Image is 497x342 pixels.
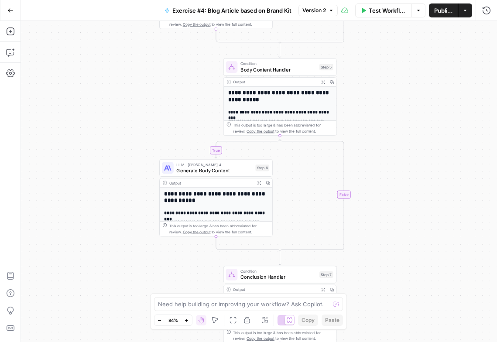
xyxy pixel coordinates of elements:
[255,164,269,171] div: Step 6
[240,268,316,274] span: Condition
[247,129,274,133] span: Copy the output
[216,236,280,253] g: Edge from step_6 to step_5-conditional-end
[302,7,326,14] span: Version 2
[429,3,458,17] button: Publish
[298,315,318,326] button: Copy
[369,6,406,15] span: Test Workflow
[298,5,338,16] button: Version 2
[355,3,411,17] button: Test Workflow
[240,66,316,73] span: Body Content Handler
[233,122,333,134] div: This output is too large & has been abbreviated for review. to view the full content.
[169,180,253,185] div: Output
[183,229,211,234] span: Copy the output
[168,317,178,324] span: 84%
[169,223,270,235] div: This output is too large & has been abbreviated for review. to view the full content.
[183,22,211,27] span: Copy the output
[280,136,344,253] g: Edge from step_5 to step_5-conditional-end
[172,6,291,15] span: Exercise #4: Blog Article based on Brand Kit
[176,162,252,168] span: LLM · [PERSON_NAME] 4
[169,16,270,27] div: This output is too large & has been abbreviated for review. to view the full content.
[247,336,274,341] span: Copy the output
[216,29,280,46] g: Edge from step_4 to step_3-conditional-end
[233,79,316,85] div: Output
[302,316,315,324] span: Copy
[279,44,281,58] g: Edge from step_3-conditional-end to step_5
[325,316,339,324] span: Paste
[159,3,297,17] button: Exercise #4: Blog Article based on Brand Kit
[233,287,316,292] div: Output
[434,6,452,15] span: Publish
[240,61,316,66] span: Condition
[215,136,280,158] g: Edge from step_5 to step_6
[319,271,333,278] div: Step 7
[322,315,343,326] button: Paste
[176,167,252,174] span: Generate Body Content
[233,330,333,342] div: This output is too large & has been abbreviated for review. to view the full content.
[279,252,281,265] g: Edge from step_5-conditional-end to step_7
[319,64,333,70] div: Step 5
[240,274,316,281] span: Conclusion Handler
